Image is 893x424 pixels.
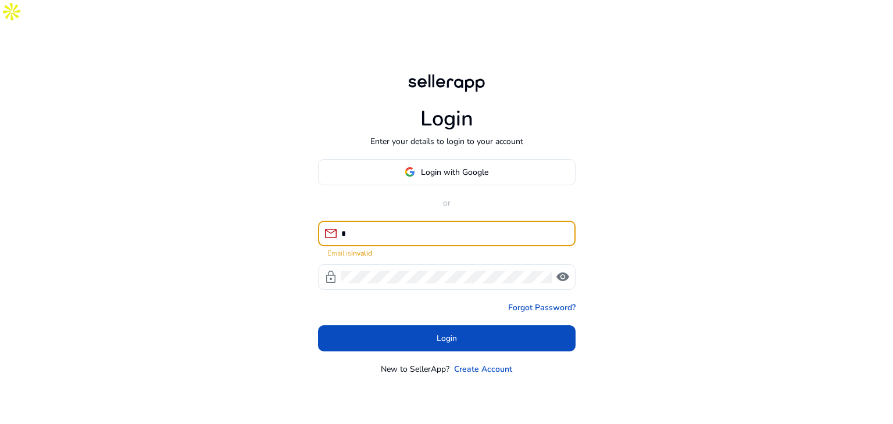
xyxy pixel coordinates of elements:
[421,166,488,178] span: Login with Google
[318,325,576,351] button: Login
[327,246,566,258] mat-error: Email is
[556,270,570,284] span: visibility
[381,363,449,375] p: New to SellerApp?
[351,249,372,258] strong: invalid
[318,159,576,185] button: Login with Google
[437,332,457,344] span: Login
[508,301,576,314] a: Forgot Password?
[318,197,576,209] p: or
[324,270,338,284] span: lock
[324,227,338,240] span: mail
[420,106,473,131] h1: Login
[405,167,415,177] img: google-logo.svg
[454,363,512,375] a: Create Account
[370,135,523,148] p: Enter your details to login to your account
